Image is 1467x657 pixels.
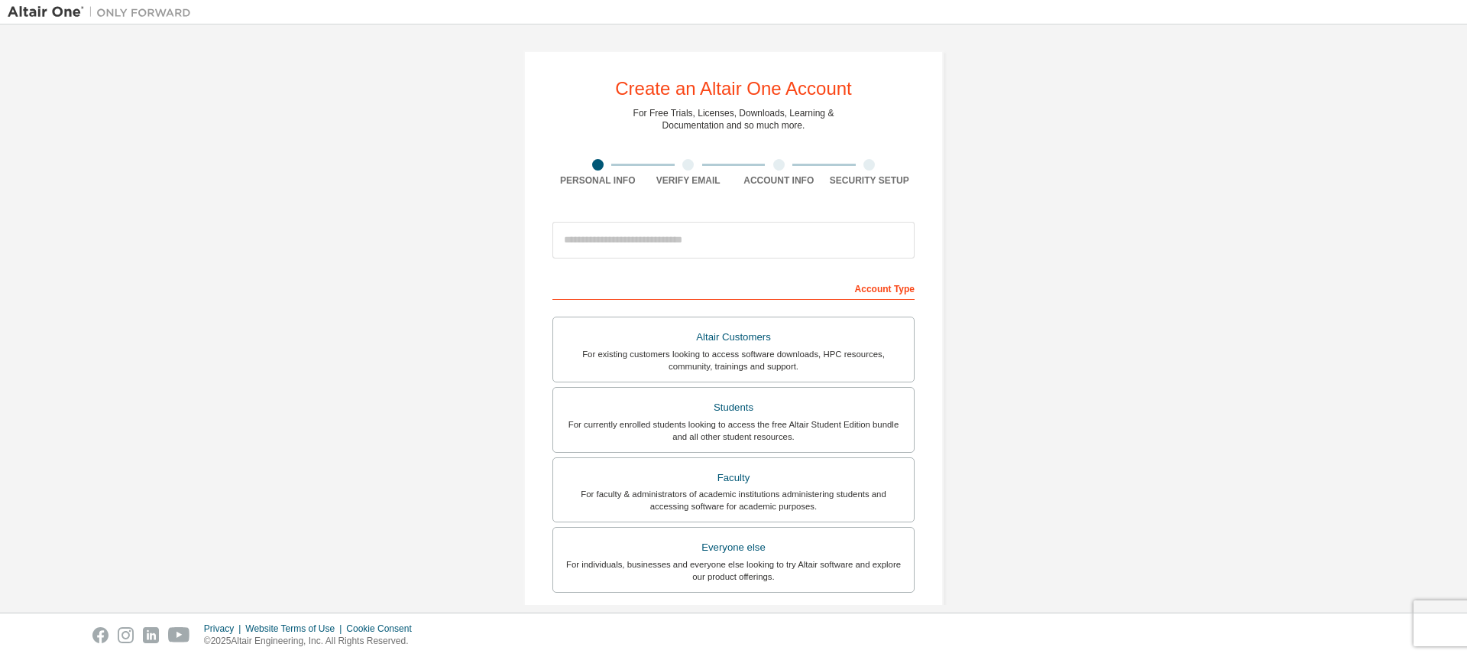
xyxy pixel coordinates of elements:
[168,627,190,643] img: youtube.svg
[204,623,245,635] div: Privacy
[643,174,734,187] div: Verify Email
[562,488,905,512] div: For faculty & administrators of academic institutions administering students and accessing softwa...
[562,537,905,558] div: Everyone else
[552,275,915,300] div: Account Type
[733,174,824,187] div: Account Info
[615,80,852,98] div: Create an Altair One Account
[118,627,134,643] img: instagram.svg
[346,623,420,635] div: Cookie Consent
[562,348,905,372] div: For existing customers looking to access software downloads, HPC resources, community, trainings ...
[143,627,159,643] img: linkedin.svg
[633,107,834,132] div: For Free Trials, Licenses, Downloads, Learning & Documentation and so much more.
[245,623,346,635] div: Website Terms of Use
[824,174,915,187] div: Security Setup
[562,397,905,418] div: Students
[562,558,905,583] div: For individuals, businesses and everyone else looking to try Altair software and explore our prod...
[562,418,905,443] div: For currently enrolled students looking to access the free Altair Student Edition bundle and all ...
[552,174,643,187] div: Personal Info
[92,627,108,643] img: facebook.svg
[204,635,421,648] p: © 2025 Altair Engineering, Inc. All Rights Reserved.
[8,5,199,20] img: Altair One
[562,327,905,348] div: Altair Customers
[562,467,905,489] div: Faculty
